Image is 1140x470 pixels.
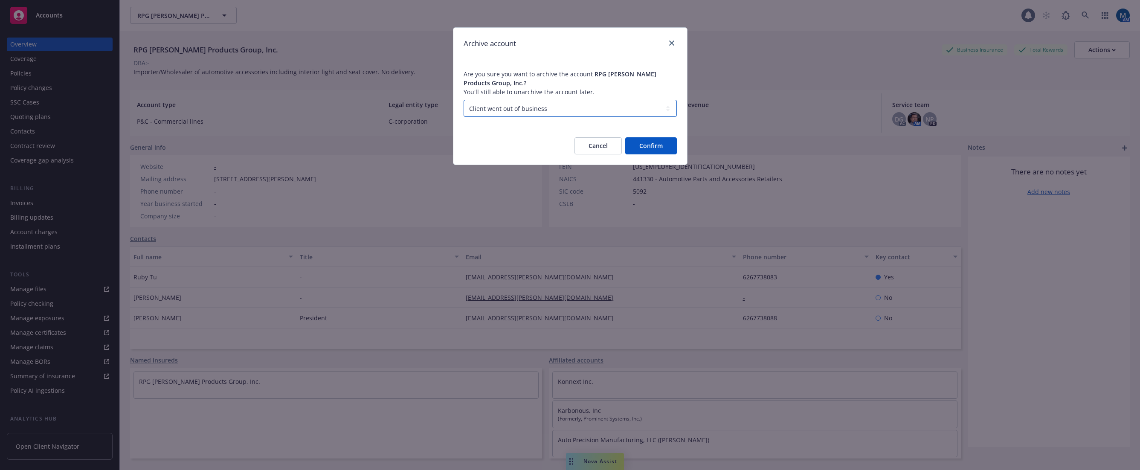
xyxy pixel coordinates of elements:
span: RPG [PERSON_NAME] Products Group, Inc. ? [464,70,656,87]
button: Cancel [574,137,622,154]
span: You'll still able to unarchive the account later. [464,87,677,96]
span: Are you sure you want to archive the account [464,70,677,96]
a: close [667,38,677,48]
button: Confirm [625,137,677,154]
h1: Archive account [464,38,516,49]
